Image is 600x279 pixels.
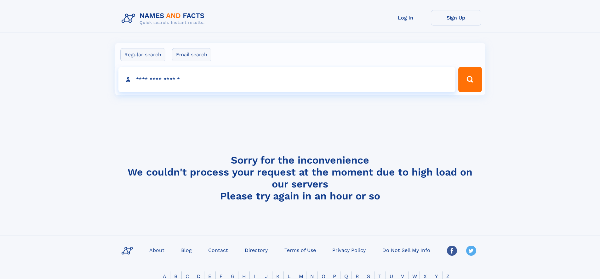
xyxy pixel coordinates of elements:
a: Blog [179,245,194,254]
label: Email search [172,48,211,61]
button: Search Button [458,67,482,92]
img: Twitter [466,246,476,256]
a: Contact [206,245,231,254]
img: Logo Names and Facts [119,10,210,27]
a: Sign Up [431,10,481,25]
h4: Sorry for the inconvenience We couldn't process your request at the moment due to high load on ou... [119,154,481,202]
label: Regular search [120,48,165,61]
a: Do Not Sell My Info [380,245,433,254]
a: Directory [242,245,270,254]
a: Log In [380,10,431,25]
a: Privacy Policy [330,245,368,254]
img: Facebook [447,246,457,256]
a: About [147,245,167,254]
a: Terms of Use [282,245,318,254]
input: search input [118,67,456,92]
